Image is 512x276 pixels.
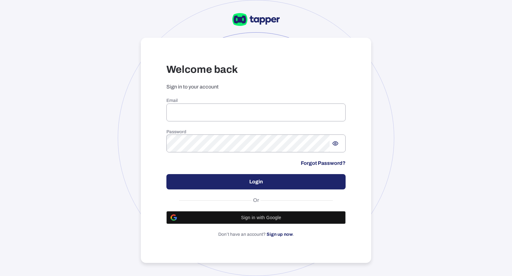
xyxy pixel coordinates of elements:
p: Don’t have an account? . [166,232,346,237]
span: Or [252,197,261,203]
a: Forgot Password? [301,160,346,166]
span: Sign in with Google [181,215,341,220]
h3: Welcome back [166,63,346,76]
h6: Email [166,98,346,103]
h6: Password [166,129,346,135]
button: Login [166,174,346,189]
button: Sign in with Google [166,211,346,224]
a: Sign up now [267,232,293,237]
p: Sign in to your account [166,84,346,90]
button: Show password [330,138,341,149]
